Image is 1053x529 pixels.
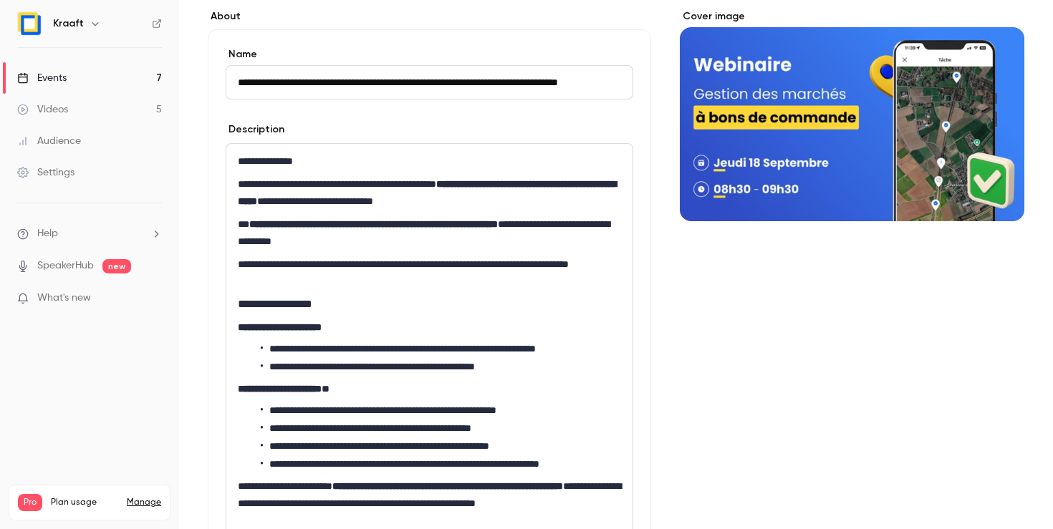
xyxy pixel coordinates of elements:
span: What's new [37,291,91,306]
div: Videos [17,102,68,117]
a: Manage [127,497,161,508]
span: Help [37,226,58,241]
h6: Kraaft [53,16,84,31]
span: Plan usage [51,497,118,508]
label: Description [226,122,284,137]
label: Cover image [680,9,1024,24]
span: new [102,259,131,273]
span: Pro [18,494,42,511]
div: Settings [17,165,74,180]
label: Name [226,47,633,62]
div: Audience [17,134,81,148]
img: Kraaft [18,12,41,35]
section: Cover image [680,9,1024,221]
a: SpeakerHub [37,258,94,273]
div: Events [17,71,67,85]
label: About [208,9,651,24]
iframe: Noticeable Trigger [145,292,162,305]
li: help-dropdown-opener [17,226,162,241]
